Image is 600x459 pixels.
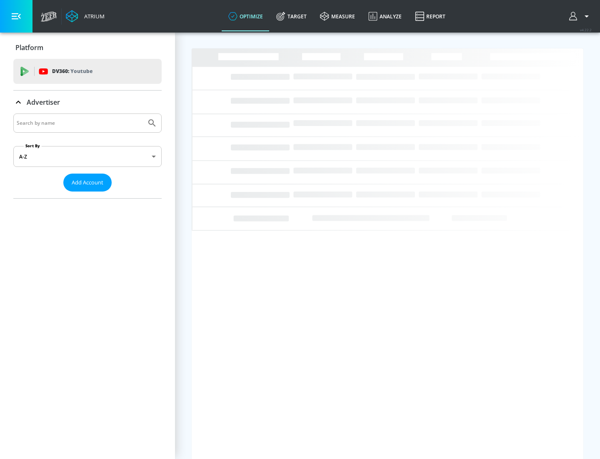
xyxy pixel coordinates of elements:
a: optimize [222,1,270,31]
a: measure [313,1,362,31]
span: Add Account [72,178,103,187]
button: Add Account [63,174,112,192]
p: Platform [15,43,43,52]
div: Advertiser [13,91,162,114]
a: Analyze [362,1,408,31]
div: DV360: Youtube [13,59,162,84]
input: Search by name [17,118,143,129]
p: Advertiser [27,98,60,107]
a: Report [408,1,452,31]
p: DV360: [52,67,92,76]
span: v 4.22.2 [580,28,592,32]
label: Sort By [24,143,42,149]
nav: list of Advertiser [13,192,162,198]
div: Platform [13,36,162,59]
div: Advertiser [13,113,162,198]
div: Atrium [81,13,105,20]
div: A-Z [13,146,162,167]
a: Target [270,1,313,31]
p: Youtube [70,67,92,76]
a: Atrium [66,10,105,23]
